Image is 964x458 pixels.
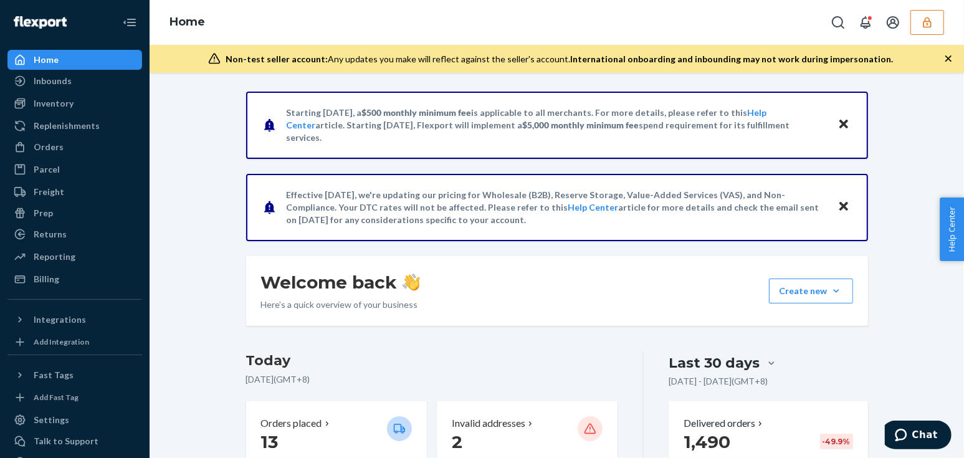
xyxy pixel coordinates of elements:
[7,116,142,136] a: Replenishments
[7,137,142,157] a: Orders
[7,247,142,267] a: Reporting
[226,53,893,65] div: Any updates you make will reflect against the seller's account.
[226,54,328,64] span: Non-test seller account:
[7,335,142,350] a: Add Integration
[880,10,905,35] button: Open account menu
[34,313,86,326] div: Integrations
[669,353,760,373] div: Last 30 days
[570,54,893,64] span: International onboarding and inbounding may not work during impersonation.
[34,163,60,176] div: Parcel
[34,54,59,66] div: Home
[261,416,322,431] p: Orders placed
[246,351,618,371] h3: Today
[34,75,72,87] div: Inbounds
[7,203,142,223] a: Prep
[523,120,639,130] span: $5,000 monthly minimum fee
[7,160,142,179] a: Parcel
[34,273,59,285] div: Billing
[836,116,852,134] button: Close
[7,269,142,289] a: Billing
[169,15,205,29] a: Home
[34,435,98,447] div: Talk to Support
[7,224,142,244] a: Returns
[826,10,851,35] button: Open Search Box
[34,228,67,241] div: Returns
[34,369,74,381] div: Fast Tags
[34,97,74,110] div: Inventory
[34,250,75,263] div: Reporting
[568,202,619,212] a: Help Center
[34,392,79,403] div: Add Fast Tag
[261,298,420,311] p: Here’s a quick overview of your business
[287,189,826,226] p: Effective [DATE], we're updating our pricing for Wholesale (B2B), Reserve Storage, Value-Added Se...
[34,186,64,198] div: Freight
[34,414,69,426] div: Settings
[452,431,462,452] span: 2
[940,198,964,261] button: Help Center
[14,16,67,29] img: Flexport logo
[7,50,142,70] a: Home
[684,416,765,431] button: Delivered orders
[403,274,420,291] img: hand-wave emoji
[7,182,142,202] a: Freight
[7,310,142,330] button: Integrations
[7,365,142,385] button: Fast Tags
[287,107,826,144] p: Starting [DATE], a is applicable to all merchants. For more details, please refer to this article...
[117,10,142,35] button: Close Navigation
[34,336,89,347] div: Add Integration
[34,120,100,132] div: Replenishments
[362,107,472,118] span: $500 monthly minimum fee
[261,431,279,452] span: 13
[160,4,215,41] ol: breadcrumbs
[7,410,142,430] a: Settings
[853,10,878,35] button: Open notifications
[7,71,142,91] a: Inbounds
[7,390,142,405] a: Add Fast Tag
[34,207,53,219] div: Prep
[836,198,852,216] button: Close
[7,93,142,113] a: Inventory
[7,431,142,451] button: Talk to Support
[452,416,525,431] p: Invalid addresses
[684,431,730,452] span: 1,490
[769,279,853,303] button: Create new
[261,271,420,293] h1: Welcome back
[669,375,768,388] p: [DATE] - [DATE] ( GMT+8 )
[246,373,618,386] p: [DATE] ( GMT+8 )
[820,434,853,449] div: -49.9 %
[885,421,952,452] iframe: Opens a widget where you can chat to one of our agents
[34,141,64,153] div: Orders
